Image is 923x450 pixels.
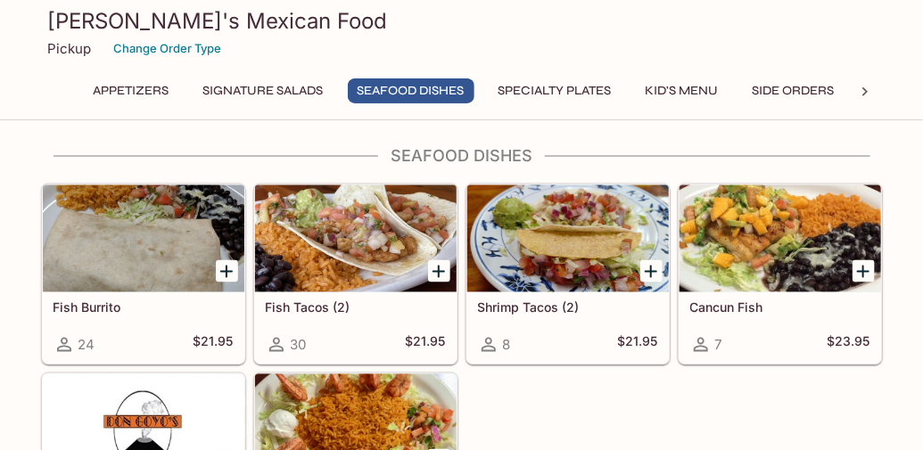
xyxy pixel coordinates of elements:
[640,260,663,282] button: Add Shrimp Tacos (2)
[255,185,457,292] div: Fish Tacos (2)
[266,300,446,315] h5: Fish Tacos (2)
[428,260,450,282] button: Add Fish Tacos (2)
[78,337,95,354] span: 24
[48,7,876,35] h3: [PERSON_NAME]'s Mexican Food
[84,78,179,103] button: Appetizers
[348,78,474,103] button: Seafood Dishes
[291,337,307,354] span: 30
[636,78,729,103] button: Kid's Menu
[743,78,845,103] button: Side Orders
[194,78,334,103] button: Signature Salads
[489,78,622,103] button: Specialty Plates
[618,334,658,356] h5: $21.95
[478,300,658,315] h5: Shrimp Tacos (2)
[106,35,230,62] button: Change Order Type
[690,300,870,315] h5: Cancun Fish
[48,40,92,57] p: Pickup
[216,260,238,282] button: Add Fish Burrito
[254,184,457,364] a: Fish Tacos (2)30$21.95
[54,300,234,315] h5: Fish Burrito
[680,185,881,292] div: Cancun Fish
[43,185,244,292] div: Fish Burrito
[406,334,446,356] h5: $21.95
[194,334,234,356] h5: $21.95
[679,184,882,364] a: Cancun Fish7$23.95
[853,260,875,282] button: Add Cancun Fish
[42,184,245,364] a: Fish Burrito24$21.95
[41,146,883,166] h4: Seafood Dishes
[466,184,670,364] a: Shrimp Tacos (2)8$21.95
[467,185,669,292] div: Shrimp Tacos (2)
[828,334,870,356] h5: $23.95
[715,337,722,354] span: 7
[503,337,511,354] span: 8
